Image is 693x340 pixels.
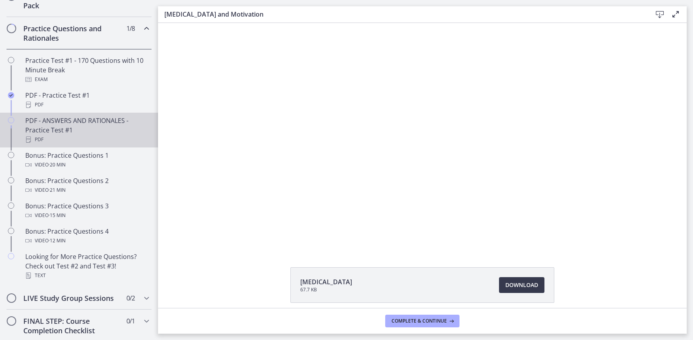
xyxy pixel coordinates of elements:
[49,236,66,246] span: · 12 min
[300,287,352,293] span: 67.7 KB
[158,23,687,249] iframe: Video Lesson
[23,316,120,335] h2: FINAL STEP: Course Completion Checklist
[499,277,544,293] a: Download
[23,24,120,43] h2: Practice Questions and Rationales
[505,280,538,290] span: Download
[392,318,447,324] span: Complete & continue
[25,211,149,220] div: Video
[25,116,149,144] div: PDF - ANSWERS AND RATIONALES - Practice Test #1
[25,56,149,84] div: Practice Test #1 - 170 Questions with 10 Minute Break
[164,9,639,19] h3: [MEDICAL_DATA] and Motivation
[25,135,149,144] div: PDF
[25,75,149,84] div: Exam
[25,160,149,170] div: Video
[25,227,149,246] div: Bonus: Practice Questions 4
[49,211,66,220] span: · 15 min
[25,100,149,110] div: PDF
[49,185,66,195] span: · 21 min
[23,293,120,303] h2: LIVE Study Group Sessions
[126,316,135,326] span: 0 / 1
[25,252,149,280] div: Looking for More Practice Questions? Check out Test #2 and Test #3!
[49,160,66,170] span: · 20 min
[300,277,352,287] span: [MEDICAL_DATA]
[126,24,135,33] span: 1 / 8
[25,151,149,170] div: Bonus: Practice Questions 1
[385,315,459,327] button: Complete & continue
[25,91,149,110] div: PDF - Practice Test #1
[126,293,135,303] span: 0 / 2
[25,176,149,195] div: Bonus: Practice Questions 2
[25,185,149,195] div: Video
[25,201,149,220] div: Bonus: Practice Questions 3
[8,92,14,98] i: Completed
[25,236,149,246] div: Video
[25,271,149,280] div: Text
